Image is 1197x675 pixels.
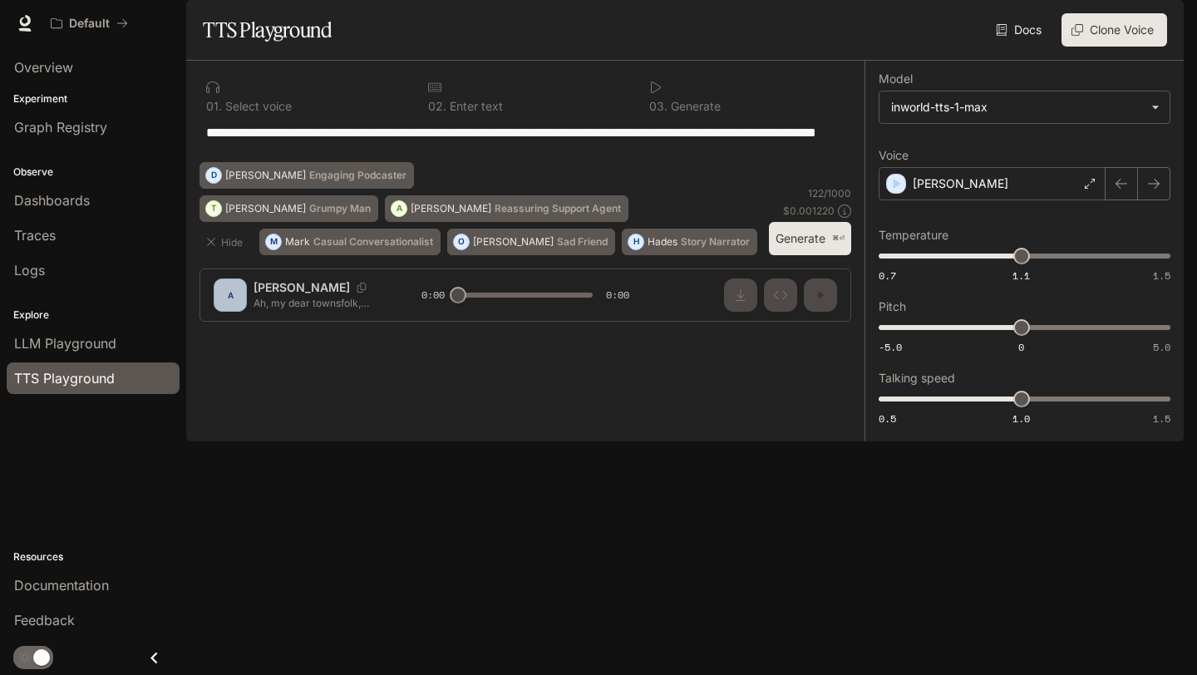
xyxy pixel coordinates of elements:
[879,150,909,161] p: Voice
[473,237,554,247] p: [PERSON_NAME]
[879,411,896,426] span: 0.5
[879,301,906,313] p: Pitch
[1153,269,1170,283] span: 1.5
[649,101,667,112] p: 0 3 .
[199,195,378,222] button: T[PERSON_NAME]Grumpy Man
[266,229,281,255] div: M
[259,229,441,255] button: MMarkCasual Conversationalist
[206,195,221,222] div: T
[993,13,1048,47] a: Docs
[225,204,306,214] p: [PERSON_NAME]
[446,101,503,112] p: Enter text
[913,175,1008,192] p: [PERSON_NAME]
[43,7,135,40] button: All workspaces
[454,229,469,255] div: O
[1012,411,1030,426] span: 1.0
[203,13,332,47] h1: TTS Playground
[385,195,628,222] button: A[PERSON_NAME]Reassuring Support Agent
[1153,411,1170,426] span: 1.5
[69,17,110,31] p: Default
[681,237,750,247] p: Story Narrator
[832,234,845,244] p: ⌘⏎
[648,237,677,247] p: Hades
[622,229,757,255] button: HHadesStory Narrator
[495,204,621,214] p: Reassuring Support Agent
[428,101,446,112] p: 0 2 .
[879,73,913,85] p: Model
[891,99,1143,116] div: inworld-tts-1-max
[879,229,948,241] p: Temperature
[1062,13,1167,47] button: Clone Voice
[309,204,371,214] p: Grumpy Man
[447,229,615,255] button: O[PERSON_NAME]Sad Friend
[309,170,406,180] p: Engaging Podcaster
[879,91,1170,123] div: inworld-tts-1-max
[313,237,433,247] p: Casual Conversationalist
[199,229,253,255] button: Hide
[392,195,406,222] div: A
[1018,340,1024,354] span: 0
[222,101,292,112] p: Select voice
[808,186,851,200] p: 122 / 1000
[557,237,608,247] p: Sad Friend
[1153,340,1170,354] span: 5.0
[879,340,902,354] span: -5.0
[667,101,721,112] p: Generate
[879,372,955,384] p: Talking speed
[199,162,414,189] button: D[PERSON_NAME]Engaging Podcaster
[411,204,491,214] p: [PERSON_NAME]
[879,269,896,283] span: 0.7
[206,162,221,189] div: D
[628,229,643,255] div: H
[225,170,306,180] p: [PERSON_NAME]
[206,101,222,112] p: 0 1 .
[1012,269,1030,283] span: 1.1
[769,222,851,256] button: Generate⌘⏎
[285,237,310,247] p: Mark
